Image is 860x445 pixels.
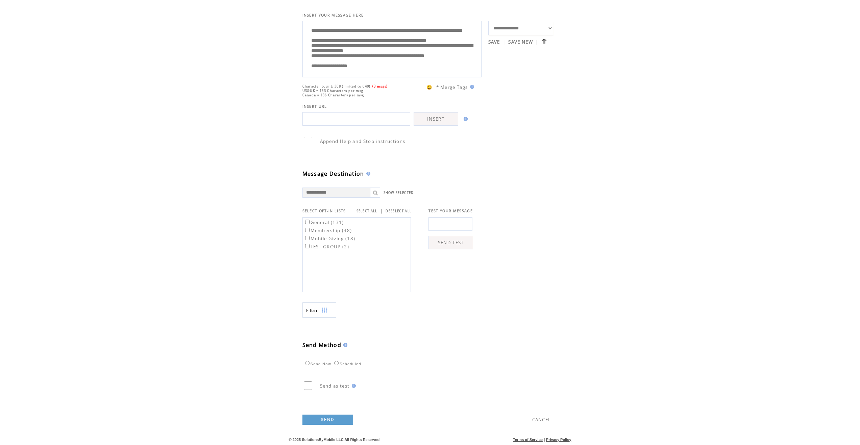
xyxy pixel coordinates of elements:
span: | [380,208,383,214]
span: | [536,39,538,45]
img: help.gif [462,117,468,121]
img: help.gif [468,85,474,89]
span: TEST YOUR MESSAGE [428,208,473,213]
span: Character count: 308 (limited to 640) [302,84,371,89]
span: Send as test [320,383,350,389]
span: © 2025 SolutionsByMobile LLC All Rights Reserved [289,438,380,442]
span: SELECT OPT-IN LISTS [302,208,346,213]
a: INSERT [414,112,458,126]
input: Scheduled [334,361,339,365]
input: Mobile Giving (18) [305,236,310,240]
input: General (131) [305,220,310,224]
img: help.gif [341,343,347,347]
label: Membership (38) [304,227,352,233]
a: Privacy Policy [546,438,571,442]
a: Terms of Service [513,438,543,442]
span: * Merge Tags [436,84,468,90]
span: Show filters [306,307,318,313]
span: INSERT YOUR MESSAGE HERE [302,13,364,18]
img: filters.png [322,303,328,318]
span: | [544,438,545,442]
span: US&UK = 153 Characters per msg [302,89,364,93]
a: SHOW SELECTED [384,191,414,195]
input: Send Now [305,361,310,365]
label: Scheduled [333,362,361,366]
a: DESELECT ALL [386,209,412,213]
label: TEST GROUP (2) [304,244,349,250]
a: SAVE NEW [508,39,533,45]
span: 😀 [426,84,433,90]
a: SAVE [488,39,500,45]
span: Message Destination [302,170,364,177]
img: help.gif [364,172,370,176]
span: | [503,39,506,45]
a: SEND [302,415,353,425]
a: SELECT ALL [357,209,377,213]
input: Submit [541,39,547,45]
a: CANCEL [532,417,551,423]
span: (3 msgs) [372,84,388,89]
label: Send Now [303,362,331,366]
a: Filter [302,302,336,318]
a: SEND TEST [428,236,473,249]
input: Membership (38) [305,228,310,232]
span: Send Method [302,341,342,349]
span: INSERT URL [302,104,327,109]
span: Append Help and Stop instructions [320,138,406,144]
input: TEST GROUP (2) [305,244,310,248]
label: General (131) [304,219,344,225]
span: Canada = 136 Characters per msg [302,93,364,97]
img: help.gif [350,384,356,388]
label: Mobile Giving (18) [304,236,355,242]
